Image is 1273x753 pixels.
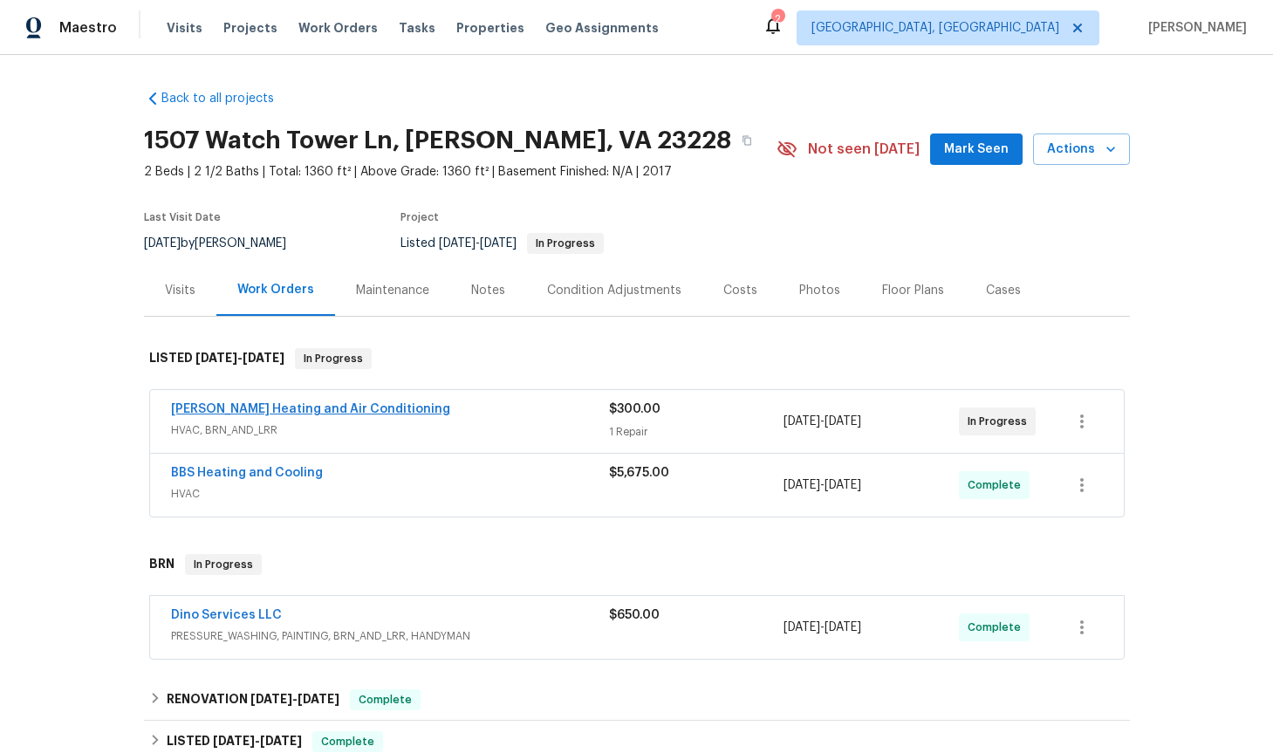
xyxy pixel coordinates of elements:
[352,691,419,709] span: Complete
[480,237,517,250] span: [DATE]
[1033,133,1130,166] button: Actions
[784,415,820,428] span: [DATE]
[298,693,339,705] span: [DATE]
[731,125,763,156] button: Copy Address
[968,476,1028,494] span: Complete
[784,413,861,430] span: -
[609,467,669,479] span: $5,675.00
[144,237,181,250] span: [DATE]
[171,485,609,503] span: HVAC
[314,733,381,750] span: Complete
[171,609,282,621] a: Dino Services LLC
[930,133,1023,166] button: Mark Seen
[439,237,476,250] span: [DATE]
[167,19,202,37] span: Visits
[784,479,820,491] span: [DATE]
[784,476,861,494] span: -
[187,556,260,573] span: In Progress
[471,282,505,299] div: Notes
[149,554,175,575] h6: BRN
[171,403,450,415] a: [PERSON_NAME] Heating and Air Conditioning
[59,19,117,37] span: Maestro
[260,735,302,747] span: [DATE]
[825,479,861,491] span: [DATE]
[195,352,284,364] span: -
[144,537,1130,592] div: BRN In Progress
[144,679,1130,721] div: RENOVATION [DATE]-[DATE]Complete
[1047,139,1116,161] span: Actions
[825,415,861,428] span: [DATE]
[144,233,307,254] div: by [PERSON_NAME]
[250,693,292,705] span: [DATE]
[609,609,660,621] span: $650.00
[297,350,370,367] span: In Progress
[144,132,731,149] h2: 1507 Watch Tower Ln, [PERSON_NAME], VA 23228
[298,19,378,37] span: Work Orders
[545,19,659,37] span: Geo Assignments
[986,282,1021,299] div: Cases
[811,19,1059,37] span: [GEOGRAPHIC_DATA], [GEOGRAPHIC_DATA]
[400,212,439,222] span: Project
[171,467,323,479] a: BBS Heating and Cooling
[882,282,944,299] div: Floor Plans
[723,282,757,299] div: Costs
[825,621,861,633] span: [DATE]
[784,619,861,636] span: -
[784,621,820,633] span: [DATE]
[195,352,237,364] span: [DATE]
[944,139,1009,161] span: Mark Seen
[144,212,221,222] span: Last Visit Date
[167,731,302,752] h6: LISTED
[243,352,284,364] span: [DATE]
[799,282,840,299] div: Photos
[609,423,784,441] div: 1 Repair
[439,237,517,250] span: -
[213,735,255,747] span: [DATE]
[144,90,311,107] a: Back to all projects
[456,19,524,37] span: Properties
[968,413,1034,430] span: In Progress
[1141,19,1247,37] span: [PERSON_NAME]
[165,282,195,299] div: Visits
[149,348,284,369] h6: LISTED
[171,627,609,645] span: PRESSURE_WASHING, PAINTING, BRN_AND_LRR, HANDYMAN
[171,421,609,439] span: HVAC, BRN_AND_LRR
[213,735,302,747] span: -
[771,10,784,28] div: 2
[609,403,660,415] span: $300.00
[529,238,602,249] span: In Progress
[968,619,1028,636] span: Complete
[547,282,681,299] div: Condition Adjustments
[400,237,604,250] span: Listed
[399,22,435,34] span: Tasks
[808,140,920,158] span: Not seen [DATE]
[356,282,429,299] div: Maintenance
[144,163,777,181] span: 2 Beds | 2 1/2 Baths | Total: 1360 ft² | Above Grade: 1360 ft² | Basement Finished: N/A | 2017
[167,689,339,710] h6: RENOVATION
[237,281,314,298] div: Work Orders
[223,19,277,37] span: Projects
[144,331,1130,387] div: LISTED [DATE]-[DATE]In Progress
[250,693,339,705] span: -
